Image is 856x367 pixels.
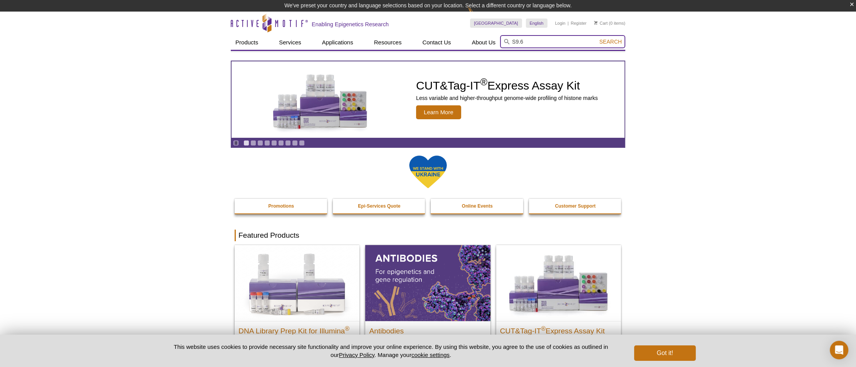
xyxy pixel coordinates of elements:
[292,140,298,146] a: Go to slide 8
[480,76,487,87] sup: ®
[555,203,596,209] strong: Customer Support
[496,245,621,321] img: CUT&Tag-IT® Express Assay Kit
[312,21,389,28] h2: Enabling Epigenetics Research
[339,352,374,358] a: Privacy Policy
[411,352,450,358] button: cookie settings
[467,35,500,50] a: About Us
[594,20,608,26] a: Cart
[243,140,249,146] a: Go to slide 1
[285,140,291,146] a: Go to slide 7
[317,35,358,50] a: Applications
[274,35,306,50] a: Services
[597,38,624,45] button: Search
[500,35,625,48] input: Keyword, Cat. No.
[278,140,284,146] a: Go to slide 6
[594,21,598,25] img: Your Cart
[271,140,277,146] a: Go to slide 5
[416,80,598,91] h2: CUT&Tag-IT Express Assay Kit
[416,105,461,119] span: Learn More
[571,20,586,26] a: Register
[231,35,263,50] a: Products
[264,140,270,146] a: Go to slide 4
[496,245,621,362] a: CUT&Tag-IT® Express Assay Kit CUT&Tag-IT®Express Assay Kit Less variable and higher-throughput ge...
[567,19,569,28] li: |
[830,341,848,359] div: Open Intercom Messenger
[526,19,547,28] a: English
[365,245,490,321] img: All Antibodies
[470,19,522,28] a: [GEOGRAPHIC_DATA]
[160,343,621,359] p: This website uses cookies to provide necessary site functionality and improve your online experie...
[418,35,455,50] a: Contact Us
[333,199,426,213] a: Epi-Services Quote
[468,6,488,24] img: Change Here
[555,20,566,26] a: Login
[431,199,524,213] a: Online Events
[599,39,622,45] span: Search
[232,61,624,138] a: CUT&Tag-IT Express Assay Kit CUT&Tag-IT®Express Assay Kit Less variable and higher-throughput gen...
[268,203,294,209] strong: Promotions
[529,199,622,213] a: Customer Support
[250,140,256,146] a: Go to slide 2
[233,140,239,146] a: Toggle autoplay
[235,199,328,213] a: Promotions
[257,57,384,142] img: CUT&Tag-IT Express Assay Kit
[541,325,545,331] sup: ®
[416,95,598,101] p: Less variable and higher-throughput genome-wide profiling of histone marks
[594,19,625,28] li: (0 items)
[462,203,493,209] strong: Online Events
[358,203,400,209] strong: Epi-Services Quote
[232,61,624,138] article: CUT&Tag-IT Express Assay Kit
[257,140,263,146] a: Go to slide 3
[365,245,490,362] a: All Antibodies Antibodies Application-tested antibodies for ChIP, CUT&Tag, and CUT&RUN.
[299,140,305,146] a: Go to slide 9
[238,323,356,335] h2: DNA Library Prep Kit for Illumina
[369,35,406,50] a: Resources
[345,325,349,331] sup: ®
[634,345,696,361] button: Got it!
[409,155,447,189] img: We Stand With Ukraine
[235,230,621,241] h2: Featured Products
[235,245,359,321] img: DNA Library Prep Kit for Illumina
[369,323,486,335] h2: Antibodies
[500,323,617,335] h2: CUT&Tag-IT Express Assay Kit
